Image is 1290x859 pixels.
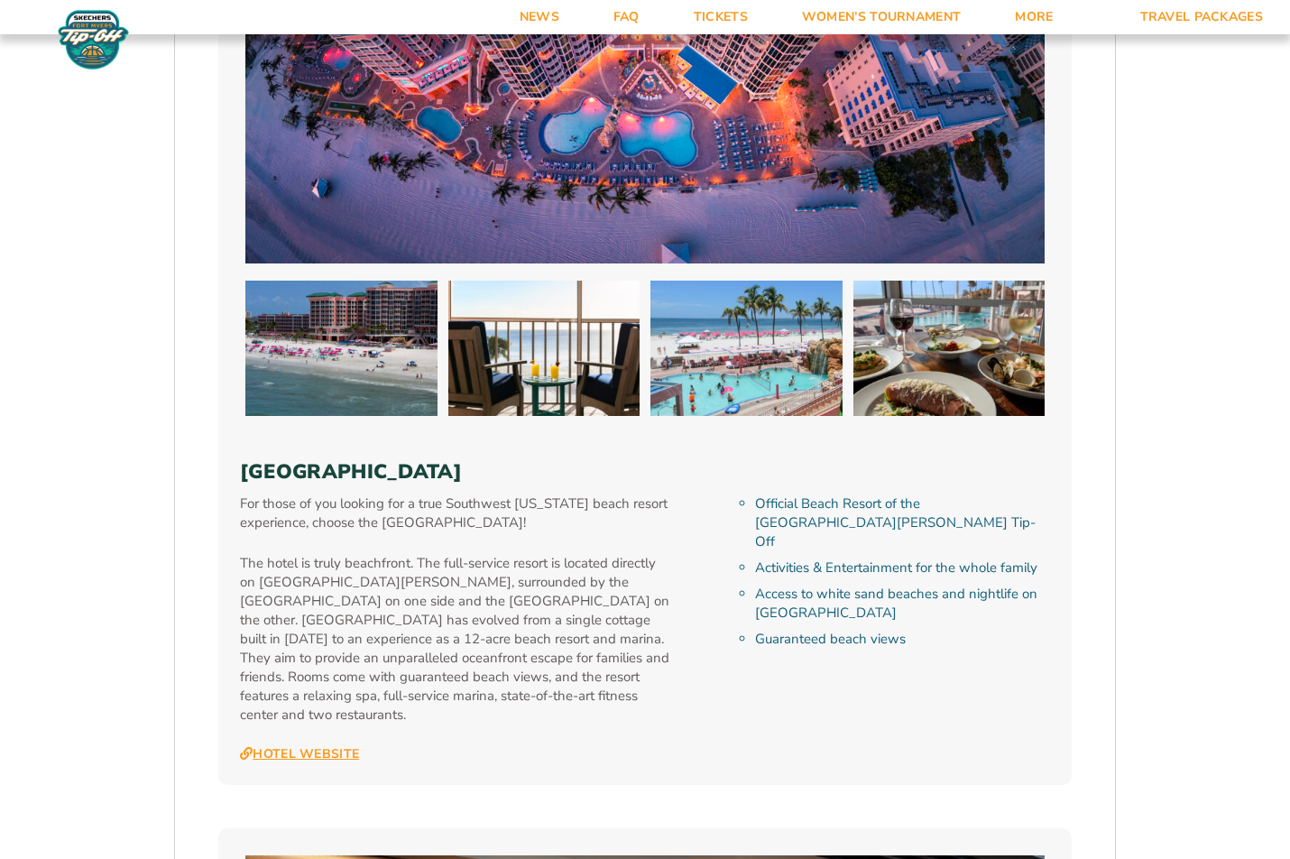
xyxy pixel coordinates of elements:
p: The hotel is truly beachfront. The full-service resort is located directly on [GEOGRAPHIC_DATA][P... [240,554,672,725]
h3: [GEOGRAPHIC_DATA] [240,460,1050,484]
img: Pink Shell Beach Resort & Marina (2025 BEACH) [853,281,1046,416]
img: Pink Shell Beach Resort & Marina (2025 BEACH) [245,281,438,416]
li: Guaranteed beach views [755,630,1050,649]
img: Pink Shell Beach Resort & Marina (2025 BEACH) [650,281,843,416]
a: Hotel Website [240,746,359,762]
li: Official Beach Resort of the [GEOGRAPHIC_DATA][PERSON_NAME] Tip-Off [755,494,1050,551]
li: Access to white sand beaches and nightlife on [GEOGRAPHIC_DATA] [755,585,1050,623]
img: Fort Myers Tip-Off [54,9,133,70]
p: For those of you looking for a true Southwest [US_STATE] beach resort experience, choose the [GEO... [240,494,672,532]
li: Activities & Entertainment for the whole family [755,559,1050,577]
img: Pink Shell Beach Resort & Marina (2025 BEACH) [448,281,640,416]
